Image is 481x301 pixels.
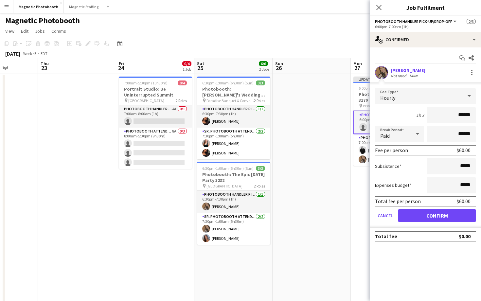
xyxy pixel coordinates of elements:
label: Expenses budget [375,182,411,188]
div: $60.00 [457,198,471,204]
div: EDT [41,51,47,56]
app-job-card: 6:30pm-1:00am (6h30m) (Sun)3/3Photobooth: [PERSON_NAME]'s Wedding 3022 Paradise Banquet & Convent... [197,77,270,159]
a: View [3,27,17,35]
span: Week 43 [22,51,38,56]
span: 23 [40,64,49,72]
div: 14km [408,73,419,78]
app-card-role: Photobooth Handler Pick-Up/Drop-Off6A0/16:00pm-7:00pm (1h) [353,111,427,134]
span: [GEOGRAPHIC_DATA] [128,98,164,103]
span: 2 Roles [254,98,265,103]
app-card-role: Photobooth Handler Pick-Up/Drop-Off4A0/17:00am-8:00am (1h) [119,105,192,128]
app-card-role: Sr. Photobooth Attendant2/27:30pm-1:00am (5h30m)[PERSON_NAME][PERSON_NAME] [197,128,270,159]
span: 7:00am-5:30pm (10h30m) [124,80,168,85]
span: 25 [196,64,204,72]
span: Sun [275,61,283,66]
button: Confirm [398,209,476,222]
h1: Magnetic Photobooth [5,16,80,26]
div: 1 Job [183,67,191,72]
app-job-card: Updated6:00pm-12:00am (6h) (Tue)2/3Photobooth: Luxe Derma 3170 Bisha Mister C2 RolesPhotobooth Ha... [353,77,427,166]
div: Fee per person [375,147,408,153]
span: Thu [41,61,49,66]
span: Fri [119,61,124,66]
div: 6:00pm-7:00pm (1h) [375,24,476,29]
h3: Photobooth: Luxe Derma 3170 [353,91,427,103]
button: Cancel [375,209,396,222]
span: 26 [274,64,283,72]
a: Comms [49,27,69,35]
span: [GEOGRAPHIC_DATA] [206,184,242,188]
span: Edit [21,28,28,34]
span: 2/3 [467,19,476,24]
button: Magnetic Photobooth [13,0,64,13]
span: 3/3 [256,166,265,171]
span: 2 Roles [254,184,265,188]
span: Paradise Banquet & Convention [206,98,254,103]
span: View [5,28,14,34]
span: 6:30pm-1:00am (6h30m) (Sun) [202,166,254,171]
span: Mon [353,61,362,66]
app-card-role: Sr. Photobooth Attendant2/27:30pm-1:00am (5h30m)[PERSON_NAME][PERSON_NAME] [197,213,270,245]
app-card-role: Photobooth Attendant8A0/38:00am-5:30pm (9h30m) [119,128,192,169]
div: Not rated [391,73,408,78]
span: 24 [118,64,124,72]
div: 2 Jobs [259,67,269,72]
div: Total fee per person [375,198,421,204]
div: $60.00 [457,147,471,153]
h3: Photobooth: The Epic [DATE] Party 3232 [197,171,270,183]
span: 0/4 [178,80,187,85]
app-job-card: 6:30pm-1:00am (6h30m) (Sun)3/3Photobooth: The Epic [DATE] Party 3232 [GEOGRAPHIC_DATA]2 RolesPhot... [197,162,270,245]
span: 6:00pm-12:00am (6h) (Tue) [359,86,404,91]
button: Photobooth Handler Pick-Up/Drop-Off [375,19,457,24]
span: 6/6 [259,61,268,66]
app-card-role: Photobooth Handler Pick-Up/Drop-Off1/16:30pm-7:30pm (1h)[PERSON_NAME] [197,105,270,128]
span: 3/3 [256,80,265,85]
div: Updated [353,77,427,82]
h3: Job Fulfilment [370,3,481,12]
span: Hourly [380,95,395,101]
div: [DATE] [5,50,20,57]
label: Subsistence [375,163,401,169]
span: Jobs [35,28,45,34]
div: 1h x [416,112,424,118]
a: Jobs [32,27,47,35]
span: Bisha Mister C [363,103,386,108]
app-job-card: 7:00am-5:30pm (10h30m)0/4Portrait Studio: Be Uninterrupted Summit [GEOGRAPHIC_DATA]2 RolesPhotobo... [119,77,192,169]
button: Magnetic Staffing [64,0,104,13]
app-card-role: Photobooth Handler Pick-Up/Drop-Off1/16:30pm-7:30pm (1h)[PERSON_NAME] [197,191,270,213]
span: 0/4 [182,61,191,66]
h3: Portrait Studio: Be Uninterrupted Summit [119,86,192,98]
app-card-role: Photobooth Attendant2/27:00pm-12:00am (5h)[PERSON_NAME][PERSON_NAME] [353,134,427,166]
div: [PERSON_NAME] [391,67,425,73]
span: Paid [380,133,390,139]
div: Confirmed [370,32,481,47]
div: $0.00 [459,233,471,239]
span: 27 [352,64,362,72]
a: Edit [18,27,31,35]
span: Sat [197,61,204,66]
span: 6:30pm-1:00am (6h30m) (Sun) [202,80,254,85]
div: Total fee [375,233,397,239]
h3: Photobooth: [PERSON_NAME]'s Wedding 3022 [197,86,270,98]
span: Comms [51,28,66,34]
span: 2 Roles [176,98,187,103]
span: Photobooth Handler Pick-Up/Drop-Off [375,19,452,24]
